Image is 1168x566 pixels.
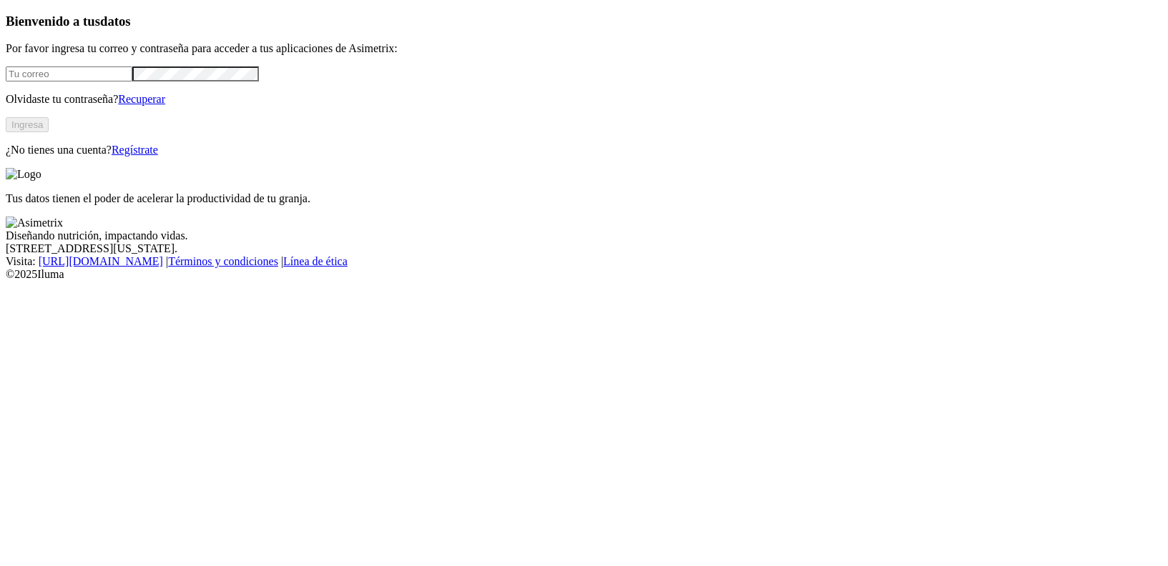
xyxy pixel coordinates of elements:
[6,229,1162,242] div: Diseñando nutrición, impactando vidas.
[6,144,1162,157] p: ¿No tienes una cuenta?
[6,117,49,132] button: Ingresa
[6,93,1162,106] p: Olvidaste tu contraseña?
[6,42,1162,55] p: Por favor ingresa tu correo y contraseña para acceder a tus aplicaciones de Asimetrix:
[6,268,1162,281] div: © 2025 Iluma
[6,66,132,81] input: Tu correo
[168,255,278,267] a: Términos y condiciones
[39,255,163,267] a: [URL][DOMAIN_NAME]
[112,144,158,156] a: Regístrate
[6,192,1162,205] p: Tus datos tienen el poder de acelerar la productividad de tu granja.
[118,93,165,105] a: Recuperar
[6,168,41,181] img: Logo
[6,14,1162,29] h3: Bienvenido a tus
[283,255,348,267] a: Línea de ética
[6,242,1162,255] div: [STREET_ADDRESS][US_STATE].
[100,14,131,29] span: datos
[6,255,1162,268] div: Visita : | |
[6,217,63,229] img: Asimetrix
